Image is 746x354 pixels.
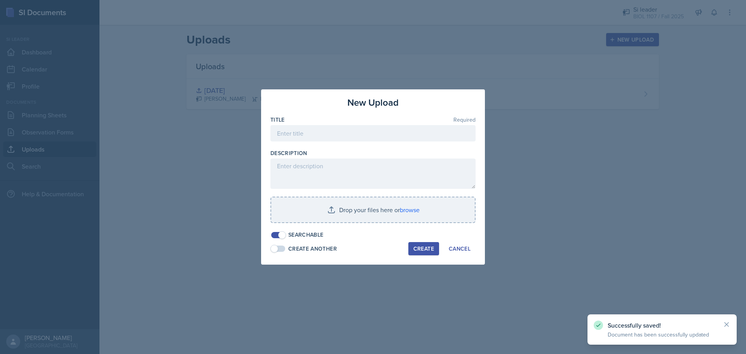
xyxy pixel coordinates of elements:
span: Required [453,117,476,122]
label: Description [270,149,307,157]
div: Cancel [449,246,471,252]
input: Enter title [270,125,476,141]
div: Create Another [288,245,337,253]
p: Document has been successfully updated [608,331,716,338]
button: Create [408,242,439,255]
label: Title [270,116,285,124]
h3: New Upload [347,96,399,110]
p: Successfully saved! [608,321,716,329]
div: Create [413,246,434,252]
button: Cancel [444,242,476,255]
div: Searchable [288,231,324,239]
